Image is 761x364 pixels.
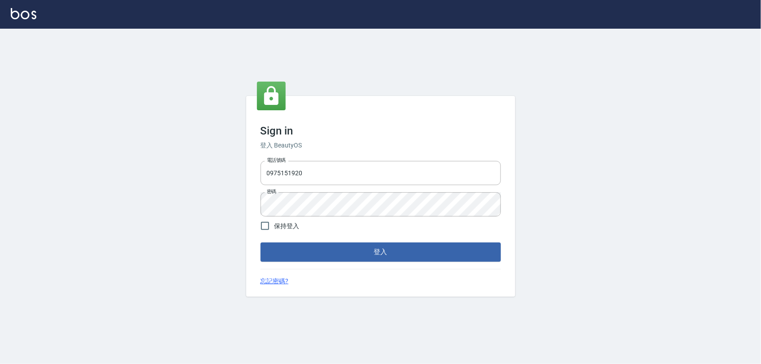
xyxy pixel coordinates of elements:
[267,157,286,164] label: 電話號碼
[261,243,501,261] button: 登入
[261,125,501,137] h3: Sign in
[11,8,36,19] img: Logo
[261,141,501,150] h6: 登入 BeautyOS
[261,277,289,286] a: 忘記密碼?
[274,221,300,231] span: 保持登入
[267,188,276,195] label: 密碼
